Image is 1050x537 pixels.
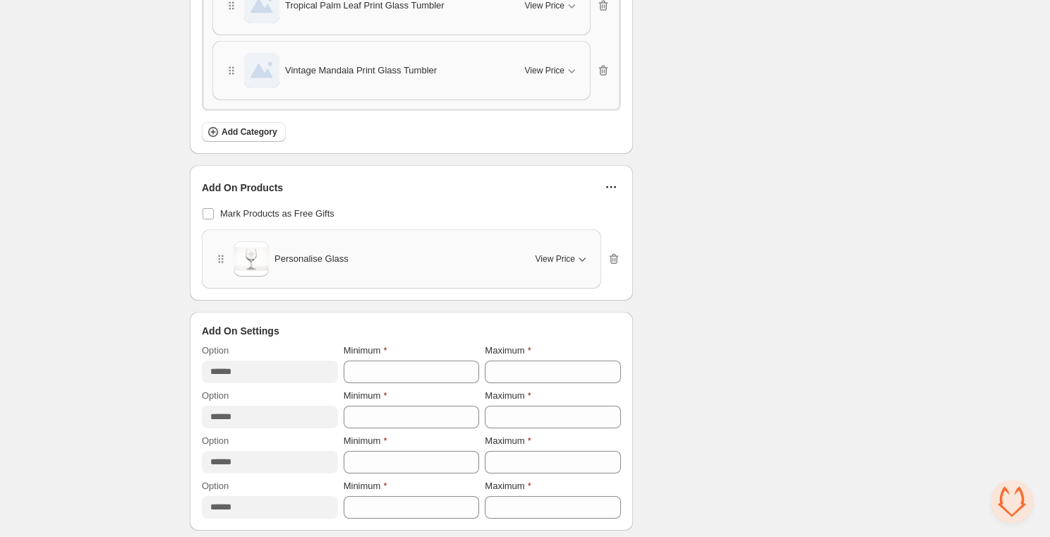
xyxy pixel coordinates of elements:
label: Option [202,479,229,493]
span: Add On Products [202,181,283,195]
span: Personalise Glass [274,252,349,266]
button: View Price [517,59,587,82]
span: Add On Settings [202,324,279,338]
img: Vintage Mandala Print Glass Tumbler [244,53,279,88]
label: Minimum [344,434,387,448]
span: Vintage Mandala Print Glass Tumbler [285,64,437,78]
span: Add Category [222,126,277,138]
img: Personalise Glass [234,247,269,270]
label: Option [202,389,229,403]
label: Option [202,344,229,358]
label: Minimum [344,479,387,493]
label: Maximum [485,479,531,493]
label: Maximum [485,344,531,358]
label: Option [202,434,229,448]
label: Minimum [344,344,387,358]
button: View Price [527,248,598,270]
span: Mark Products as Free Gifts [220,208,334,219]
label: Maximum [485,389,531,403]
div: Open chat [991,481,1033,523]
label: Maximum [485,434,531,448]
button: Add Category [202,122,286,142]
span: View Price [525,65,565,76]
span: View Price [536,253,575,265]
label: Minimum [344,389,387,403]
